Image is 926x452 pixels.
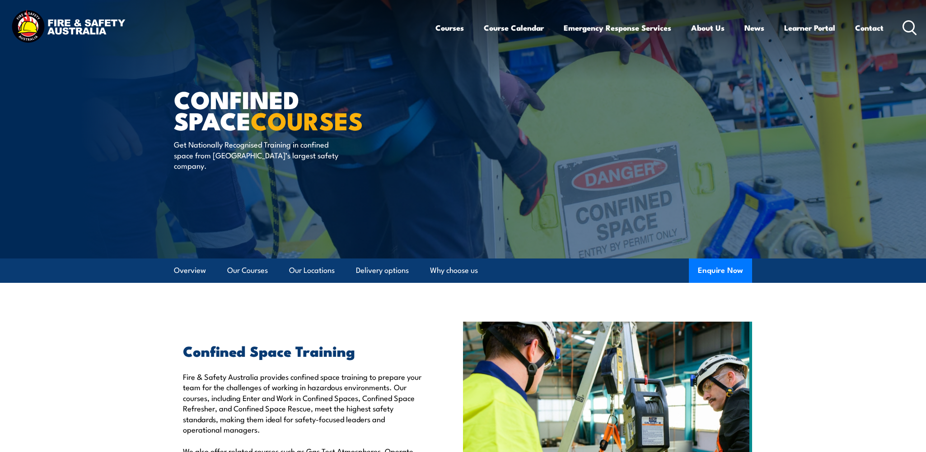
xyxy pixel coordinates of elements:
[227,258,268,282] a: Our Courses
[183,344,421,357] h2: Confined Space Training
[174,88,397,130] h1: Confined Space
[430,258,478,282] a: Why choose us
[251,101,363,138] strong: COURSES
[356,258,409,282] a: Delivery options
[855,16,884,40] a: Contact
[183,371,421,434] p: Fire & Safety Australia provides confined space training to prepare your team for the challenges ...
[564,16,671,40] a: Emergency Response Services
[174,258,206,282] a: Overview
[784,16,835,40] a: Learner Portal
[435,16,464,40] a: Courses
[174,139,339,171] p: Get Nationally Recognised Training in confined space from [GEOGRAPHIC_DATA]’s largest safety comp...
[691,16,725,40] a: About Us
[484,16,544,40] a: Course Calendar
[289,258,335,282] a: Our Locations
[744,16,764,40] a: News
[689,258,752,283] button: Enquire Now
